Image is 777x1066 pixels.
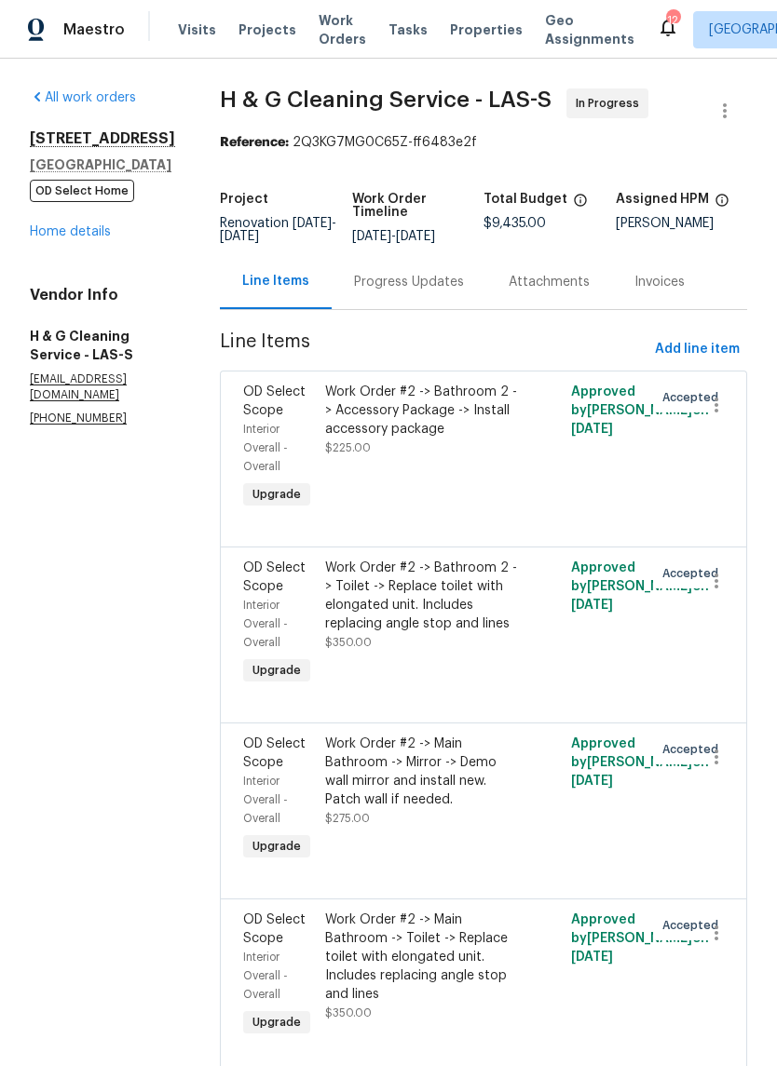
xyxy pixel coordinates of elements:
span: Tasks [388,23,428,36]
span: Geo Assignments [545,11,634,48]
div: Work Order #2 -> Main Bathroom -> Mirror -> Demo wall mirror and install new. Patch wall if needed. [325,735,519,809]
span: Upgrade [245,485,308,504]
span: OD Select Scope [243,561,306,593]
span: Approved by [PERSON_NAME] on [571,913,709,964]
div: 12 [666,11,679,30]
span: Interior Overall - Overall [243,951,288,1000]
span: Accepted [662,388,726,407]
span: In Progress [576,94,647,113]
div: Work Order #2 -> Main Bathroom -> Toilet -> Replace toilet with elongated unit. Includes replacin... [325,911,519,1004]
span: OD Select Scope [243,737,306,769]
div: Progress Updates [354,273,464,291]
span: Maestro [63,20,125,39]
span: [DATE] [571,951,613,964]
div: Work Order #2 -> Bathroom 2 -> Toilet -> Replace toilet with elongated unit. Includes replacing a... [325,559,519,633]
span: Interior Overall - Overall [243,600,288,648]
span: H & G Cleaning Service - LAS-S [220,88,552,111]
div: Invoices [634,273,685,291]
span: [DATE] [571,423,613,436]
span: Upgrade [245,837,308,856]
span: Interior Overall - Overall [243,424,288,472]
span: Approved by [PERSON_NAME] on [571,737,709,788]
span: $9,435.00 [484,217,546,230]
h5: H & G Cleaning Service - LAS-S [30,327,175,364]
span: $350.00 [325,637,372,648]
span: Upgrade [245,661,308,680]
span: Work Orders [319,11,366,48]
span: Line Items [220,332,647,367]
span: Interior Overall - Overall [243,776,288,824]
span: OD Select Home [30,180,134,202]
span: [DATE] [220,230,259,243]
span: - [352,230,435,243]
a: Home details [30,225,111,238]
span: Accepted [662,916,726,935]
span: - [220,217,336,243]
span: Accepted [662,740,726,759]
h5: Work Order Timeline [352,193,484,219]
a: All work orders [30,91,136,104]
span: Renovation [220,217,336,243]
span: Add line item [655,338,740,361]
span: Projects [239,20,296,39]
h5: Total Budget [484,193,567,206]
span: [DATE] [396,230,435,243]
span: Accepted [662,564,726,583]
span: Upgrade [245,1013,308,1032]
span: [DATE] [293,217,332,230]
h5: Assigned HPM [616,193,709,206]
span: [DATE] [352,230,391,243]
span: OD Select Scope [243,913,306,945]
span: Approved by [PERSON_NAME] on [571,561,709,612]
span: [DATE] [571,599,613,612]
div: Attachments [509,273,590,291]
h4: Vendor Info [30,286,175,304]
div: Line Items [242,272,309,290]
span: $350.00 [325,1007,372,1019]
span: The hpm assigned to this work order. [715,193,729,217]
span: Visits [178,20,216,39]
div: 2Q3KG7MG0C65Z-ff6483e2f [220,133,747,152]
span: [DATE] [571,775,613,788]
span: $275.00 [325,813,370,824]
h5: Project [220,193,268,206]
div: [PERSON_NAME] [616,217,748,230]
b: Reference: [220,136,289,149]
span: OD Select Scope [243,385,306,417]
span: $225.00 [325,442,371,453]
span: Approved by [PERSON_NAME] on [571,385,709,436]
span: The total cost of line items that have been proposed by Opendoor. This sum includes line items th... [573,193,588,217]
div: Work Order #2 -> Bathroom 2 -> Accessory Package -> Install accessory package [325,383,519,439]
span: Properties [450,20,523,39]
button: Add line item [647,332,747,367]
